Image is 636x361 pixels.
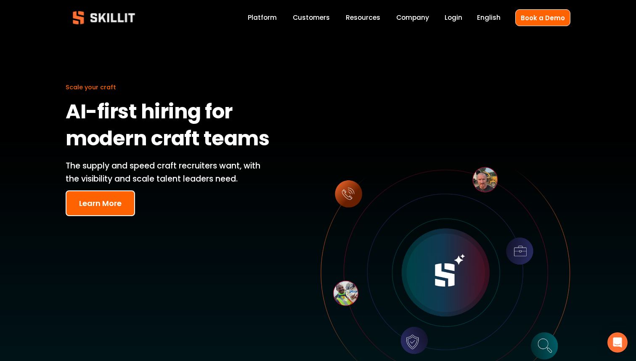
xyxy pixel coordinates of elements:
[66,96,269,158] strong: AI-first hiring for modern craft teams
[445,12,462,24] a: Login
[66,5,142,30] img: Skillit
[477,12,501,24] div: language picker
[293,12,330,24] a: Customers
[248,12,277,24] a: Platform
[396,12,429,24] a: Company
[607,332,628,353] div: Open Intercom Messenger
[66,83,116,91] span: Scale your craft
[66,160,273,185] p: The supply and speed craft recruiters want, with the visibility and scale talent leaders need.
[346,12,380,24] a: folder dropdown
[66,190,135,216] button: Learn More
[346,13,380,22] span: Resources
[477,13,501,22] span: English
[515,9,570,26] a: Book a Demo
